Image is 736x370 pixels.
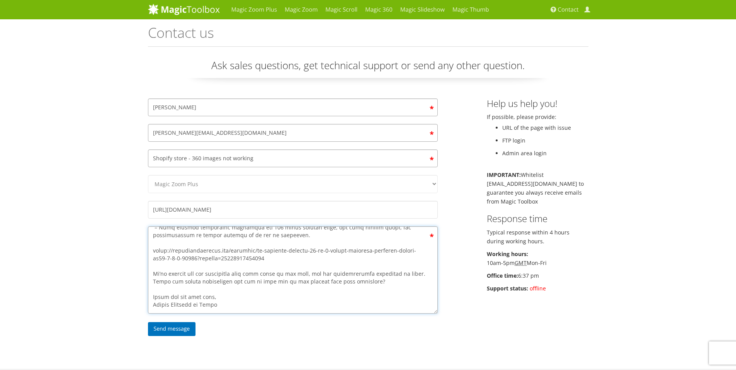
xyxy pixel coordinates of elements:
li: FTP login [502,136,588,145]
b: Support status: [487,285,528,292]
h3: Response time [487,214,588,224]
form: Contact form [148,98,438,340]
li: URL of the page with issue [502,123,588,132]
p: 10am-5pm Mon-Fri [487,249,588,267]
h1: Contact us [148,25,588,47]
p: Typical response within 4 hours during working hours. [487,228,588,246]
span: offline [530,285,546,292]
b: IMPORTANT: [487,171,521,178]
h3: Help us help you! [487,98,588,109]
input: Subject [148,149,438,167]
li: Admin area login [502,149,588,158]
acronym: Greenwich Mean Time [515,259,527,266]
b: Office time: [487,272,518,279]
input: Email [148,124,438,142]
p: 6:37 pm [487,271,588,280]
input: Send message [148,322,196,336]
b: Working hours: [487,250,528,258]
div: If possible, please provide: [481,98,594,297]
p: Whitelist [EMAIL_ADDRESS][DOMAIN_NAME] to guarantee you always receive emails from Magic Toolbox [487,170,588,206]
input: Your name [148,98,438,116]
input: Your website [148,201,438,219]
img: MagicToolbox.com - Image tools for your website [148,3,220,15]
p: Ask sales questions, get technical support or send any other question. [148,58,588,78]
span: Contact [558,6,579,14]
